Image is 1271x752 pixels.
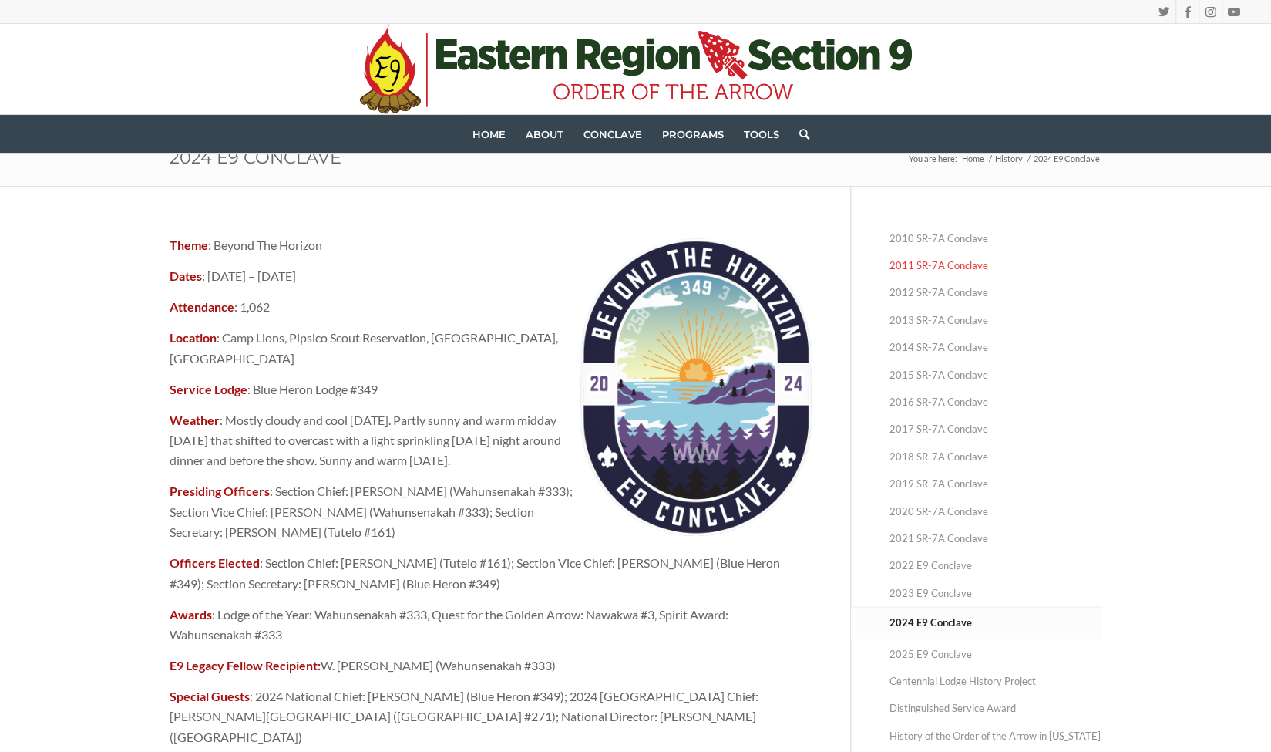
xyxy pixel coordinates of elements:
a: Programs [652,115,734,153]
a: 2022 E9 Conclave [889,552,1102,579]
strong: Dates [170,268,202,283]
a: 2017 SR-7A Conclave [889,416,1102,443]
strong: Weather [170,413,220,427]
p: : 2024 National Chief: [PERSON_NAME] (Blue Heron #349); 2024 [GEOGRAPHIC_DATA] Chief: [PERSON_NAM... [170,686,812,747]
strong: Awards [170,607,212,622]
span: Tools [744,128,779,140]
span: Home [472,128,506,140]
a: Distinguished Service Award [889,695,1102,722]
a: 2018 SR-7A Conclave [889,443,1102,470]
strong: Service Lodge [170,382,247,396]
p: : Camp Lions, Pipsico Scout Reservation, [GEOGRAPHIC_DATA], [GEOGRAPHIC_DATA] [170,328,812,369]
strong: Presiding Officers [170,484,270,498]
p: W. [PERSON_NAME] (Wahunsenakah #333) [170,656,812,676]
a: 2024 E9 Conclave [889,608,1102,638]
a: 2019 SR-7A Conclave [889,470,1102,497]
a: Conclave [573,115,652,153]
a: 2014 SR-7A Conclave [889,334,1102,361]
strong: Attendance [170,299,234,314]
a: 2020 SR-7A Conclave [889,498,1102,525]
span: About [526,128,563,140]
a: 2010 SR-7A Conclave [889,225,1102,252]
a: Centennial Lodge History Project [889,668,1102,695]
p: : Blue Heron Lodge #349 [170,379,812,400]
p: : [DATE] – [DATE] [170,266,812,286]
strong: Theme [170,238,208,252]
p: : Lodge of the Year: Wahunsenakah #333, Quest for the Golden Arrow: Nawakwa #3, Spirit Award: Wah... [170,605,812,646]
a: Tools [734,115,789,153]
a: 2012 SR-7A Conclave [889,279,1102,306]
a: 2013 SR-7A Conclave [889,307,1102,334]
a: 2023 E9 Conclave [889,580,1102,607]
p: : Section Chief: [PERSON_NAME] (Wahunsenakah #333); Section Vice Chief: [PERSON_NAME] (Wahunsenak... [170,481,812,542]
a: Home [462,115,516,153]
a: Search [789,115,809,153]
a: 2016 SR-7A Conclave [889,389,1102,416]
p: : Beyond The Horizon [170,235,812,255]
span: Conclave [583,128,642,140]
p: : Section Chief: [PERSON_NAME] (Tutelo #161); Section Vice Chief: [PERSON_NAME] (Blue Heron #349)... [170,553,812,594]
a: 2011 SR-7A Conclave [889,252,1102,279]
strong: Officers Elected [170,555,260,570]
strong: Special Guests [170,689,250,703]
p: : Mostly cloudy and cool [DATE]. Partly sunny and warm midday [DATE] that shifted to overcast wit... [170,410,812,471]
a: 2021 SR-7A Conclave [889,525,1102,552]
a: 2015 SR-7A Conclave [889,362,1102,389]
a: About [516,115,573,153]
p: : 1,062 [170,297,812,317]
strong: E9 Legacy Fellow Recipient: [170,658,321,673]
a: 2025 E9 Conclave [889,641,1102,668]
span: Programs [662,128,724,140]
a: History of the Order of the Arrow in [US_STATE] [889,723,1102,750]
strong: Location [170,330,217,345]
